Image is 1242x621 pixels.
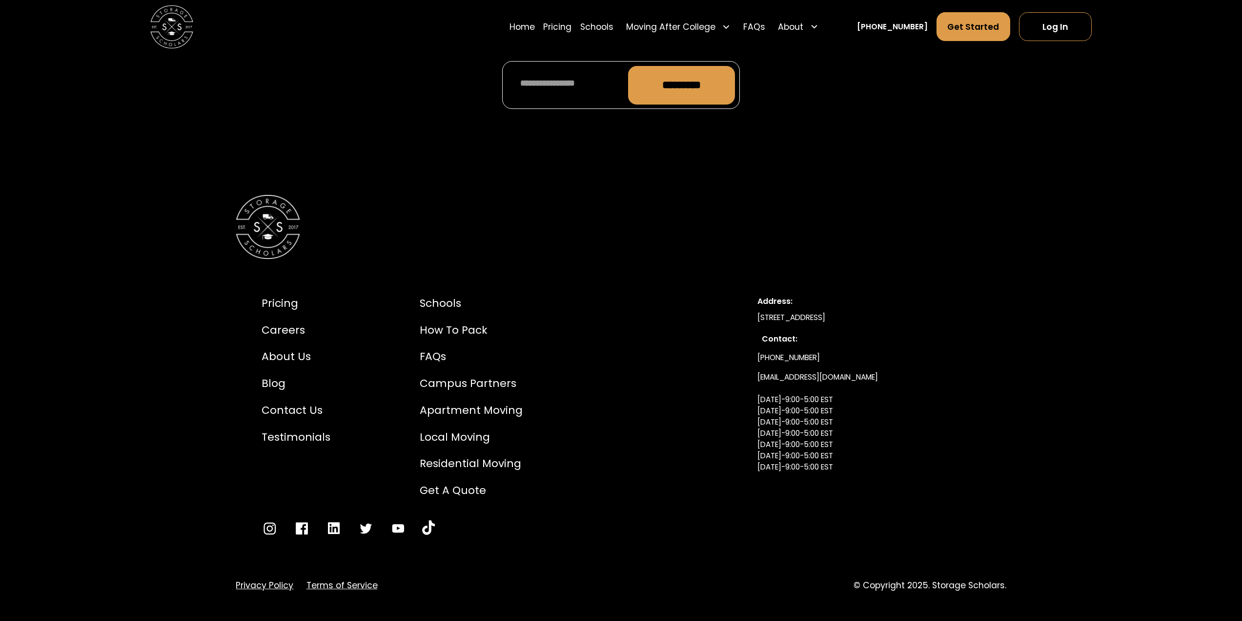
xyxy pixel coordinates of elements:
[743,12,765,42] a: FAQs
[502,61,740,109] form: Promo Form
[622,12,734,42] div: Moving After College
[762,333,977,345] div: Contact:
[236,579,293,592] a: Privacy Policy
[509,12,535,42] a: Home
[420,322,523,339] a: How to Pack
[580,12,613,42] a: Schools
[757,367,878,499] a: [EMAIL_ADDRESS][DOMAIN_NAME][DATE]-9:00-5:00 EST[DATE]-9:00-5:00 EST[DATE]-9:00-5:00 EST[DATE]-9:...
[262,403,330,419] a: Contact Us
[420,296,523,312] a: Schools
[757,312,980,323] div: [STREET_ADDRESS]
[358,520,374,536] a: Go to Twitter
[420,483,523,499] a: Get a Quote
[420,376,523,392] a: Campus Partners
[626,21,715,33] div: Moving After College
[854,579,1006,592] div: © Copyright 2025. Storage Scholars.
[150,5,193,48] img: Storage Scholars main logo
[420,349,523,365] a: FAQs
[757,296,980,307] div: Address:
[757,347,820,367] a: [PHONE_NUMBER]
[306,579,378,592] a: Terms of Service
[326,520,342,536] a: Go to LinkedIn
[262,520,278,536] a: Go to Instagram
[262,429,330,446] a: Testimonials
[543,12,571,42] a: Pricing
[390,520,406,536] a: Go to YouTube
[420,403,523,419] a: Apartment Moving
[420,429,523,446] a: Local Moving
[1019,12,1092,41] a: Log In
[262,376,330,392] a: Blog
[236,195,300,259] img: Storage Scholars Logomark.
[262,296,330,312] a: Pricing
[262,322,330,339] a: Careers
[420,456,523,472] a: Residential Moving
[262,349,330,365] a: About Us
[422,520,435,536] a: Go to YouTube
[774,12,823,42] div: About
[937,12,1011,41] a: Get Started
[294,520,310,536] a: Go to Facebook
[857,21,928,32] a: [PHONE_NUMBER]
[778,21,803,33] div: About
